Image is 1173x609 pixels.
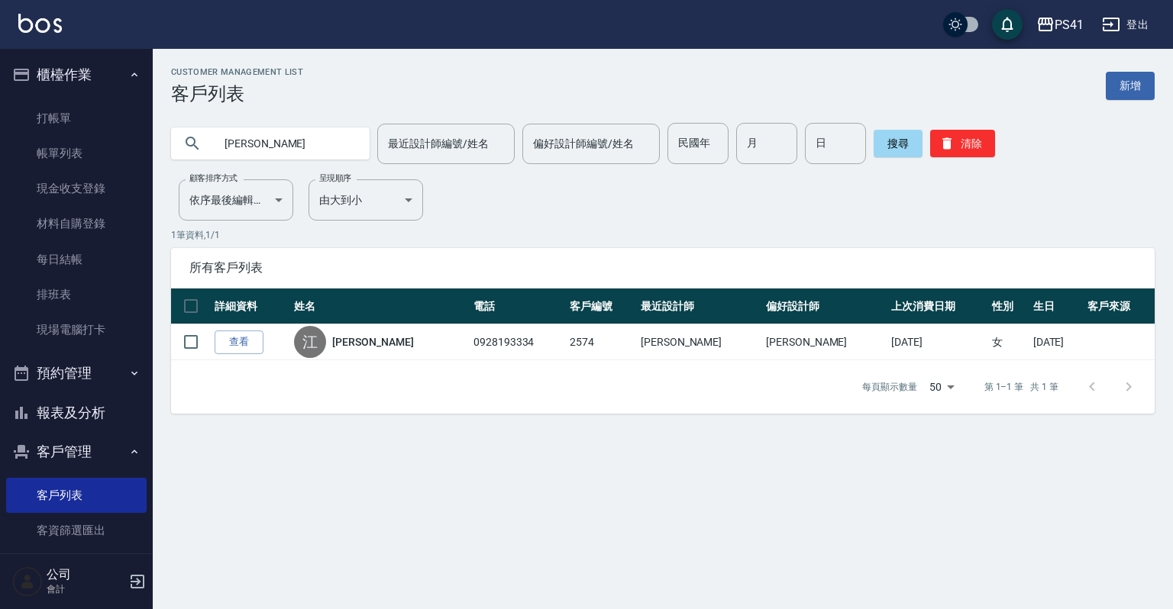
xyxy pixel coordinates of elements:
[930,130,995,157] button: 清除
[6,55,147,95] button: 櫃檯作業
[6,277,147,312] a: 排班表
[179,179,293,221] div: 依序最後編輯時間
[862,380,917,394] p: 每頁顯示數量
[214,123,357,164] input: 搜尋關鍵字
[6,242,147,277] a: 每日結帳
[6,101,147,136] a: 打帳單
[1106,72,1155,100] a: 新增
[984,380,1058,394] p: 第 1–1 筆 共 1 筆
[171,228,1155,242] p: 1 筆資料, 1 / 1
[47,582,124,596] p: 會計
[6,432,147,472] button: 客戶管理
[6,136,147,171] a: 帳單列表
[171,83,303,105] h3: 客戶列表
[988,324,1029,360] td: 女
[470,324,566,360] td: 0928193334
[290,288,470,324] th: 姓名
[874,130,923,157] button: 搜尋
[6,171,147,206] a: 現金收支登錄
[762,324,887,360] td: [PERSON_NAME]
[6,393,147,433] button: 報表及分析
[566,324,637,360] td: 2574
[1084,288,1155,324] th: 客戶來源
[1096,11,1155,39] button: 登出
[887,288,988,324] th: 上次消費日期
[6,353,147,393] button: 預約管理
[637,324,762,360] td: [PERSON_NAME]
[309,179,423,221] div: 由大到小
[887,324,988,360] td: [DATE]
[470,288,566,324] th: 電話
[12,566,43,597] img: Person
[6,478,147,513] a: 客戶列表
[762,288,887,324] th: 偏好設計師
[988,288,1029,324] th: 性別
[294,326,326,358] div: 江
[319,172,351,184] label: 呈現順序
[566,288,637,324] th: 客戶編號
[1055,15,1084,34] div: PS41
[189,260,1136,275] span: 所有客戶列表
[1029,324,1084,360] td: [DATE]
[637,288,762,324] th: 最近設計師
[6,312,147,347] a: 現場電腦打卡
[923,366,960,408] div: 50
[1029,288,1084,324] th: 生日
[6,513,147,548] a: 客資篩選匯出
[215,330,263,354] a: 查看
[6,206,147,241] a: 材料自購登錄
[6,548,147,583] a: 卡券管理
[18,14,62,33] img: Logo
[992,9,1023,40] button: save
[171,67,303,77] h2: Customer Management List
[211,288,290,324] th: 詳細資料
[332,334,413,350] a: [PERSON_NAME]
[47,567,124,582] h5: 公司
[1030,9,1090,40] button: PS41
[189,172,238,184] label: 顧客排序方式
